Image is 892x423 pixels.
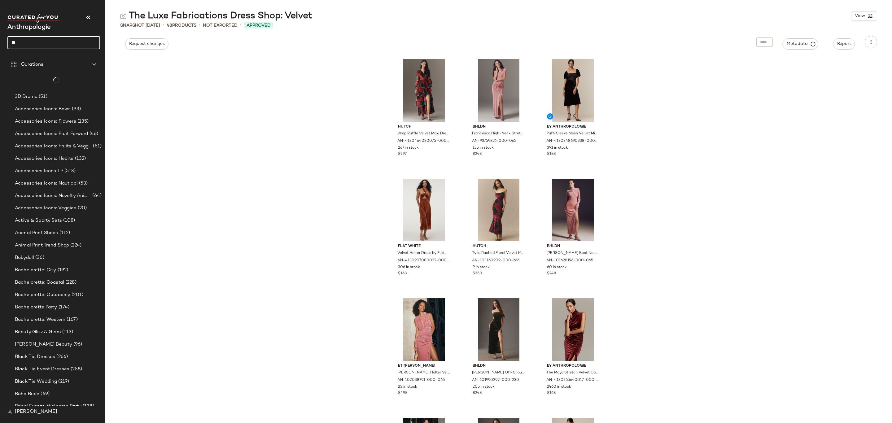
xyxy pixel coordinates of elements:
[15,229,58,237] span: Animal Print Shoes
[15,168,63,175] span: Accessories Icons LP
[129,41,165,46] span: Request changes
[397,370,450,376] span: [PERSON_NAME] Halter Velvet Maxi Dress by ET [PERSON_NAME] in Pink, Women's, Size: 6, Polyester a...
[15,378,57,385] span: Black Tie Wedding
[547,151,556,157] span: $188
[851,11,877,21] button: View
[15,118,76,125] span: Accessories Icons: Flowers
[62,217,75,224] span: (108)
[547,390,556,396] span: $168
[61,329,73,336] span: (113)
[15,408,57,416] span: [PERSON_NAME]
[473,244,525,249] span: Hutch
[398,244,450,249] span: Flat White
[547,265,567,270] span: 60 in stock
[15,291,70,299] span: Bachelorette: Outdoorsy
[398,151,407,157] span: $297
[473,124,525,130] span: BHLDN
[473,145,494,151] span: 135 in stock
[167,22,196,29] div: Products
[15,366,69,373] span: Black Tie Event Dresses
[81,403,94,410] span: (138)
[15,316,65,323] span: Bachelorette: Western
[15,341,72,348] span: [PERSON_NAME] Beauty
[398,265,420,270] span: 306 in stock
[542,179,604,241] img: 101628196_065_b
[69,366,82,373] span: (258)
[398,384,417,390] span: 23 in stock
[472,138,516,144] span: AN-93759876-000-065
[398,363,450,369] span: ET [PERSON_NAME]
[167,23,172,28] span: 48
[547,244,599,249] span: BHLDN
[393,298,455,361] img: 102038791_066_b
[546,370,599,376] span: The Maya Stretch Velvet Cowl-Neck Dress by Anthropologie in Purple, Women's, Size: Medium, Polyes...
[398,390,407,396] span: $498
[393,179,455,241] img: 4130907080022_080_b
[58,229,70,237] span: (112)
[468,59,530,122] img: 93759876_065_b
[472,377,519,383] span: AN-101990299-000-230
[546,138,599,144] span: AN-4130348690338-000-001
[398,145,419,151] span: 267 in stock
[15,130,88,137] span: Accessories Icons: Fruit Forward
[546,131,599,137] span: Puff-Sleeve Mesh Velvet Midi Dress by Anthropologie in Black, Women's, Size: Large, Nylon/Viscose
[199,22,200,29] span: •
[473,363,525,369] span: BHLDN
[120,22,160,29] span: Snapshot [DATE]
[15,205,77,212] span: Accessories Icons: Veggies
[473,384,495,390] span: 205 in stock
[473,271,482,277] span: $350
[547,271,556,277] span: $248
[63,168,76,175] span: (513)
[15,267,56,274] span: Bachelorette: City
[15,304,57,311] span: Bachelorette Party
[547,384,571,390] span: 2460 in stock
[70,291,83,299] span: (201)
[71,106,81,113] span: (93)
[473,151,482,157] span: $248
[393,59,455,122] img: 4130464030075_066_b
[69,242,81,249] span: (224)
[547,363,599,369] span: By Anthropologie
[34,254,44,261] span: (36)
[472,370,524,376] span: [PERSON_NAME] Off-Shoulder Velvet Maxi Dress by BHLDN in Green, Women's, Size: XS, Polyester/Elas...
[15,155,74,162] span: Accessories Icons: Hearts
[91,192,102,199] span: (64)
[397,251,450,256] span: Velvet Halter Dress by Flat White in Orange, Women's, Size: Medium, Polyester/Spandex at Anthropo...
[74,155,86,162] span: (132)
[397,138,450,144] span: AN-4130464030075-000-066
[92,143,102,150] span: (51)
[472,131,524,137] span: Francesca High-Neck Stretch Velvet Maxi Dress by BHLDN in Pink, Women's, Size: Medium, Polyester/...
[837,41,851,46] span: Report
[77,205,87,212] span: (20)
[542,59,604,122] img: 4130348690338_001_b
[15,93,37,100] span: 3D Drama
[203,22,238,29] span: Not Exported
[397,377,445,383] span: AN-102038791-000-066
[542,298,604,361] img: 4130265640017_052_b
[125,38,168,50] button: Request changes
[15,329,61,336] span: Beauty Glitz & Glam
[15,353,55,360] span: Black Tie Dresses
[57,304,70,311] span: (174)
[7,24,51,31] span: Current Company Name
[15,180,78,187] span: Accessories Icons: Nautical
[7,409,12,414] img: svg%3e
[15,254,34,261] span: Babydoll
[468,179,530,241] img: 103160909_266_b
[15,242,69,249] span: Animal Print Trend Shop
[247,22,271,29] span: Approved
[472,251,524,256] span: Tylia Ruched Floral Velvet Maxi Dress by Hutch, Women's, Size: 0, Nylon/Viscose at Anthropologie
[240,22,242,29] span: •
[15,106,71,113] span: Accessories Icons: Bows
[7,14,60,23] img: cfy_white_logo.C9jOOHJF.svg
[547,124,599,130] span: By Anthropologie
[39,390,50,398] span: (69)
[21,61,43,68] span: Curations
[163,22,164,29] span: •
[397,258,450,264] span: AN-4130907080022-000-080
[397,131,450,137] span: Wrap Ruffle Velvet Maxi Dress by Hutch in Pink, Women's, Size: XL, Nylon/Viscose at Anthropologie
[546,251,599,256] span: [PERSON_NAME] Boat Neck Stretch Velvet Maxi Dress by BHLDN in Pink, Women's, Size: Medium, Polyes...
[398,271,407,277] span: $168
[546,258,593,264] span: AN-101628196-000-065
